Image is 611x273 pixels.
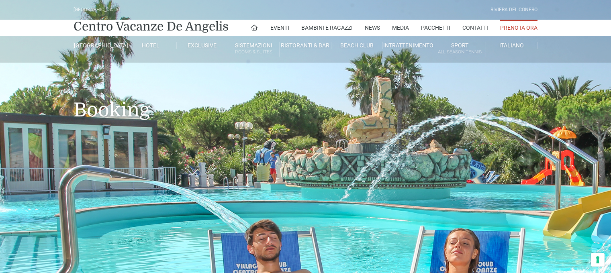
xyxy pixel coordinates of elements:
div: Riviera Del Conero [490,6,537,14]
a: Bambini e Ragazzi [301,20,353,36]
h1: Booking [74,63,537,133]
span: Italiano [499,42,524,49]
a: SportAll Season Tennis [434,42,486,57]
a: SistemazioniRooms & Suites [228,42,280,57]
a: Hotel [125,42,176,49]
a: Pacchetti [421,20,450,36]
small: Rooms & Suites [228,48,279,56]
a: Beach Club [331,42,383,49]
a: Intrattenimento [383,42,434,49]
a: Exclusive [177,42,228,49]
a: [GEOGRAPHIC_DATA] [74,42,125,49]
a: Ristoranti & Bar [280,42,331,49]
a: Centro Vacanze De Angelis [74,18,229,35]
button: Le tue preferenze relative al consenso per le tecnologie di tracciamento [591,253,605,267]
small: All Season Tennis [434,48,485,56]
a: Contatti [462,20,488,36]
a: Prenota Ora [500,20,537,36]
a: Media [392,20,409,36]
div: [GEOGRAPHIC_DATA] [74,6,120,14]
a: Eventi [270,20,289,36]
a: Italiano [486,42,537,49]
a: News [365,20,380,36]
